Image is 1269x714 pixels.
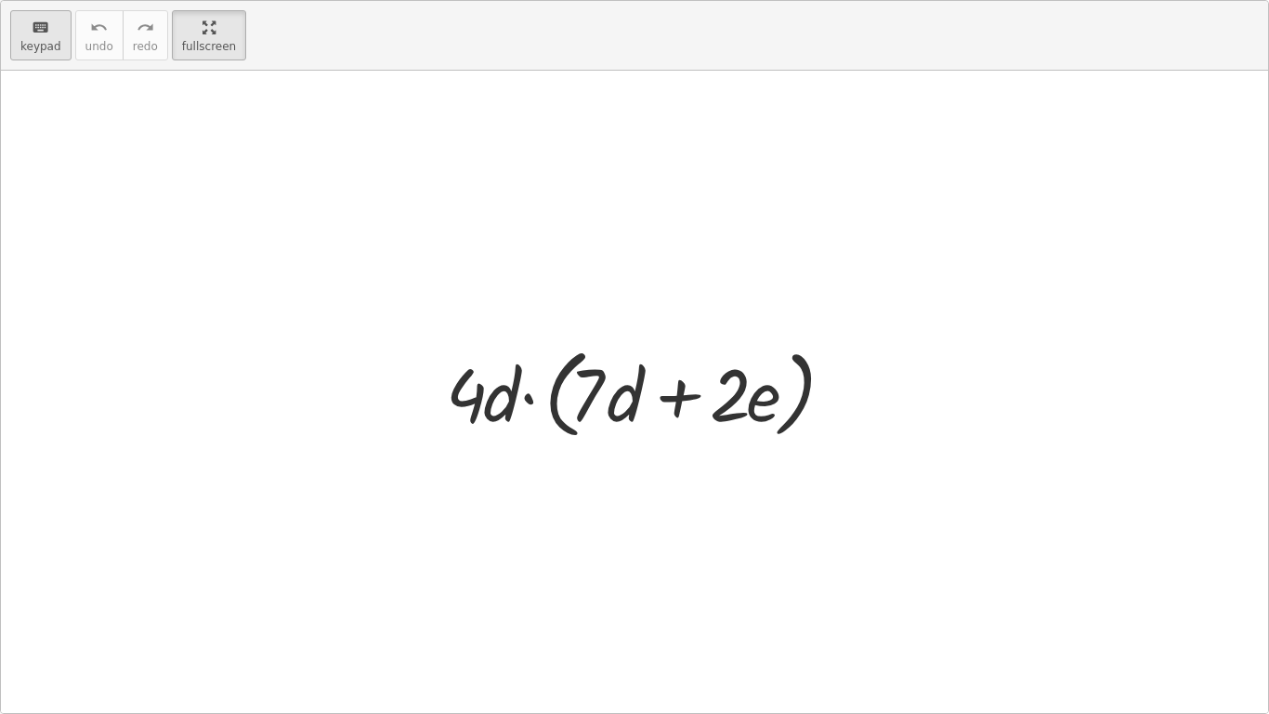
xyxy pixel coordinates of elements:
[90,17,108,39] i: undo
[182,40,236,53] span: fullscreen
[172,10,246,60] button: fullscreen
[75,10,124,60] button: undoundo
[32,17,49,39] i: keyboard
[85,40,113,53] span: undo
[10,10,72,60] button: keyboardkeypad
[20,40,61,53] span: keypad
[133,40,158,53] span: redo
[123,10,168,60] button: redoredo
[137,17,154,39] i: redo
